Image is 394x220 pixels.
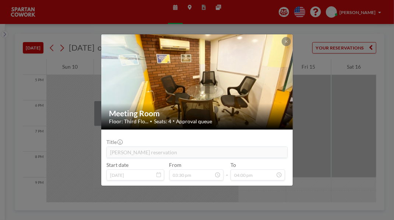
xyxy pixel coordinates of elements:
[101,10,293,154] img: 537.jpg
[154,118,171,124] span: Seats: 4
[109,109,286,118] h2: Meeting Room
[107,147,287,158] input: (No title)
[231,162,236,168] label: To
[106,139,122,145] label: Title
[226,164,228,178] span: -
[109,118,148,124] span: Floor: Third Flo...
[173,119,175,123] span: •
[150,119,152,124] span: •
[169,162,182,168] label: From
[106,162,129,168] label: Start date
[176,118,212,124] span: Approval queue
